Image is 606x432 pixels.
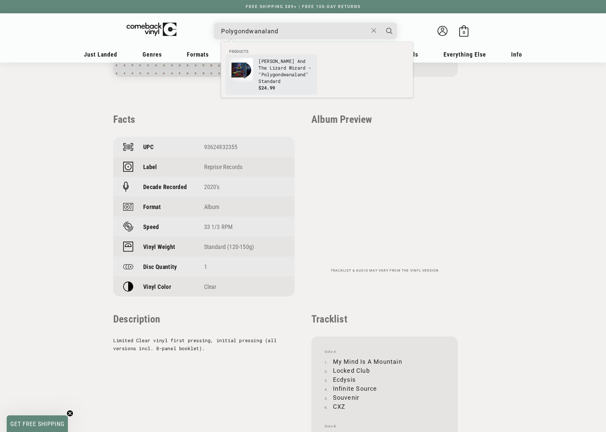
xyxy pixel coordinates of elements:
a: 2020's [204,183,220,190]
button: Close [368,23,380,38]
p: Disc Quantity [143,263,177,270]
div: GET FREE SHIPPINGClose teaser [7,415,68,432]
span: Side B [325,424,445,428]
li: Locked Club [325,366,445,375]
a: Reprise Records [204,163,243,170]
li: Infinite Source [325,384,445,393]
span: 1 [204,263,207,270]
a: Standard (120-150g) [204,243,254,250]
p: Speed [143,223,159,230]
span: Limited Clear vinyl first pressing, initial pressing (all versions incl. 8-panel booklet). [113,337,276,351]
img: King Gizzard And The Lizard Wizard - "Polygondwanaland" Standard [229,58,253,82]
button: Search [381,23,398,39]
a: King Gizzard And The Lizard Wizard - "Polygondwanaland" Standard [PERSON_NAME] And The Lizard Wiz... [229,58,314,91]
a: 33 1/3 RPM [204,223,233,230]
span: Just Landed [84,51,117,58]
p: [PERSON_NAME] And The Lizard Wizard - " " Standard [258,58,314,85]
p: Vinyl Color [143,283,171,290]
span: 0 [463,30,465,35]
div: Search [214,23,397,39]
p: Tracklist [311,313,458,325]
li: CXZ [325,402,445,411]
div: Products [221,42,413,98]
p: Facts [113,113,295,125]
span: Formats [187,51,209,58]
li: products: King Gizzard And The Lizard Wizard - "Polygondwanaland" Standard [226,55,317,95]
a: Album [204,203,220,210]
span: Info [511,51,522,58]
span: Everything Else [444,51,486,58]
b: Polygondwanaland [261,71,306,78]
span: $24.99 [258,85,275,91]
a: FREE SHIPPING $89+ | FREE 100-DAY RETURNS [239,4,367,9]
li: Ecdysis [325,375,445,384]
p: Album Preview [311,113,458,125]
div: 93624832355 [204,143,285,150]
span: Side A [325,350,445,354]
input: When autocomplete results are available use up and down arrows to review and enter to select [221,24,368,38]
p: Description [113,313,295,325]
p: Vinyl Weight [143,243,175,250]
li: Souvenir [325,393,445,402]
span: GET FREE SHIPPING [10,420,65,427]
li: My Mind Is A Mountain [325,357,445,366]
p: UPC [143,143,153,150]
p: Decade Recorded [143,183,187,190]
li: Products [226,49,408,55]
button: Close teaser [67,410,73,417]
p: Label [143,163,157,170]
p: Format [143,203,161,210]
span: Clear [204,283,216,290]
p: Tracklist & audio may vary from the vinyl version [311,269,458,273]
span: Genres [143,51,162,58]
